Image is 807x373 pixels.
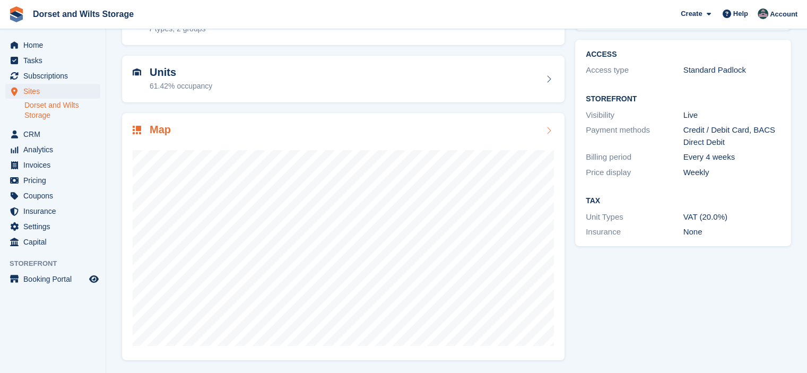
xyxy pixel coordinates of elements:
a: menu [5,38,100,53]
img: unit-icn-7be61d7bf1b0ce9d3e12c5938cc71ed9869f7b940bace4675aadf7bd6d80202e.svg [133,68,141,76]
a: menu [5,272,100,287]
a: Map [122,113,565,361]
span: Subscriptions [23,68,87,83]
span: Storefront [10,258,106,269]
div: None [683,226,781,238]
h2: ACCESS [586,50,780,59]
span: Account [770,9,797,20]
h2: Tax [586,197,780,205]
div: Price display [586,167,683,179]
a: menu [5,188,100,203]
span: Tasks [23,53,87,68]
h2: Units [150,66,212,79]
a: menu [5,219,100,234]
a: Units 61.42% occupancy [122,56,565,102]
a: menu [5,173,100,188]
span: Help [733,8,748,19]
a: menu [5,235,100,249]
span: Settings [23,219,87,234]
h2: Map [150,124,171,136]
h2: Storefront [586,95,780,103]
span: CRM [23,127,87,142]
span: Booking Portal [23,272,87,287]
a: Preview store [88,273,100,285]
div: Live [683,109,781,122]
a: menu [5,68,100,83]
a: menu [5,204,100,219]
div: Payment methods [586,124,683,148]
span: Coupons [23,188,87,203]
div: Access type [586,64,683,76]
span: Pricing [23,173,87,188]
a: menu [5,142,100,157]
span: Home [23,38,87,53]
a: menu [5,158,100,172]
div: Standard Padlock [683,64,781,76]
a: Dorset and Wilts Storage [24,100,100,120]
span: Analytics [23,142,87,157]
span: Invoices [23,158,87,172]
div: 61.42% occupancy [150,81,212,92]
span: Insurance [23,204,87,219]
div: Weekly [683,167,781,179]
a: menu [5,53,100,68]
img: stora-icon-8386f47178a22dfd0bd8f6a31ec36ba5ce8667c1dd55bd0f319d3a0aa187defe.svg [8,6,24,22]
a: menu [5,127,100,142]
img: Steph Chick [758,8,768,19]
div: Billing period [586,151,683,163]
span: Sites [23,84,87,99]
div: Unit Types [586,211,683,223]
a: menu [5,84,100,99]
div: VAT (20.0%) [683,211,781,223]
span: Capital [23,235,87,249]
a: Dorset and Wilts Storage [29,5,138,23]
div: Every 4 weeks [683,151,781,163]
div: 7 types, 2 groups [149,23,205,34]
div: Visibility [586,109,683,122]
img: map-icn-33ee37083ee616e46c38cad1a60f524a97daa1e2b2c8c0bc3eb3415660979fc1.svg [133,126,141,134]
div: Credit / Debit Card, BACS Direct Debit [683,124,781,148]
div: Insurance [586,226,683,238]
span: Create [681,8,702,19]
